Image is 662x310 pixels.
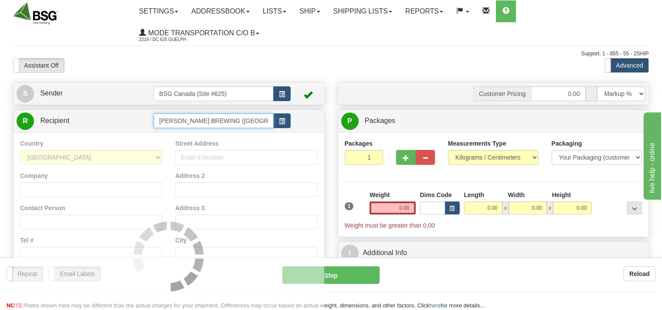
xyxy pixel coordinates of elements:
[605,58,648,72] label: Advanced
[345,202,354,210] span: 1
[552,139,582,148] label: Packaging
[341,112,646,130] a: P Packages
[547,201,553,215] span: x
[40,89,63,97] span: Sender
[132,22,266,44] a: Mode Transportation c/o B 2219 / DC 625 Guelph
[139,35,204,44] span: 2219 / DC 625 Guelph
[327,0,399,22] a: Shipping lists
[17,112,138,130] a: R Recipient
[345,139,373,148] label: Packages
[341,245,359,262] span: I
[629,270,650,277] b: Reload
[17,85,153,102] a: S Sender
[365,117,395,124] span: Packages
[345,222,435,229] span: Weight must be greater than 0.00
[13,50,649,58] div: Support: 1 - 855 - 55 - 2SHIP
[552,191,571,199] label: Height
[134,221,204,291] img: loader.gif
[399,0,450,22] a: Reports
[153,113,273,128] input: Recipient Id
[7,5,81,16] div: live help - online
[153,86,273,101] input: Sender Id
[132,0,185,22] a: Settings
[502,201,509,215] span: x
[627,201,642,215] div: ...
[282,266,380,284] button: Ship
[341,112,359,130] span: P
[146,29,255,37] span: Mode Transportation c/o B
[508,191,525,199] label: Width
[642,110,661,199] iframe: chat widget
[7,302,24,309] span: NOTE:
[473,86,531,101] span: Customer Pricing
[13,2,58,24] img: logo2219.jpg
[256,0,293,22] a: Lists
[185,0,256,22] a: Addressbook
[420,191,452,199] label: Dims Code
[293,0,326,22] a: Ship
[370,191,390,199] label: Weight
[430,302,441,309] a: here
[341,244,646,262] a: IAdditional Info
[624,266,655,281] button: Reload
[448,139,506,148] label: Measurements Type
[40,117,69,124] span: Recipient
[14,58,64,72] label: Assistant Off
[464,191,485,199] label: Length
[17,112,34,130] span: R
[17,85,34,102] span: S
